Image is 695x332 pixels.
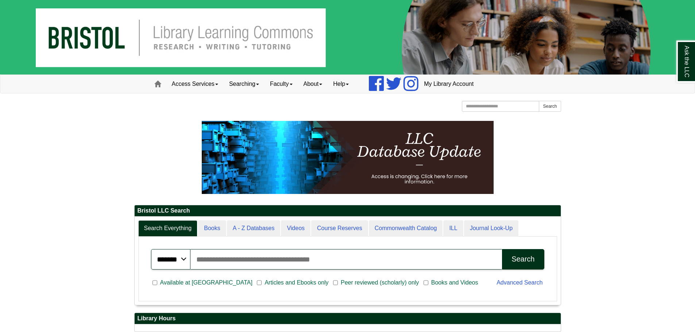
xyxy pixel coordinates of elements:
a: Access Services [166,75,224,93]
span: Peer reviewed (scholarly) only [338,278,422,287]
input: Available at [GEOGRAPHIC_DATA] [152,279,157,286]
a: Commonwealth Catalog [369,220,443,237]
a: Course Reserves [311,220,368,237]
a: My Library Account [418,75,479,93]
button: Search [502,249,544,270]
a: Videos [281,220,310,237]
span: Available at [GEOGRAPHIC_DATA] [157,278,255,287]
input: Books and Videos [424,279,428,286]
a: Faculty [265,75,298,93]
button: Search [539,101,561,112]
a: Help [328,75,354,93]
a: Searching [224,75,265,93]
a: Journal Look-Up [464,220,518,237]
a: Books [198,220,226,237]
a: Advanced Search [497,279,543,286]
a: About [298,75,328,93]
span: Articles and Ebooks only [262,278,331,287]
img: HTML tutorial [202,121,494,194]
h2: Bristol LLC Search [135,205,561,217]
a: ILL [443,220,463,237]
input: Peer reviewed (scholarly) only [333,279,338,286]
div: Search [511,255,534,263]
h2: Library Hours [135,313,561,324]
a: Search Everything [138,220,198,237]
span: Books and Videos [428,278,481,287]
a: A - Z Databases [227,220,281,237]
input: Articles and Ebooks only [257,279,262,286]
